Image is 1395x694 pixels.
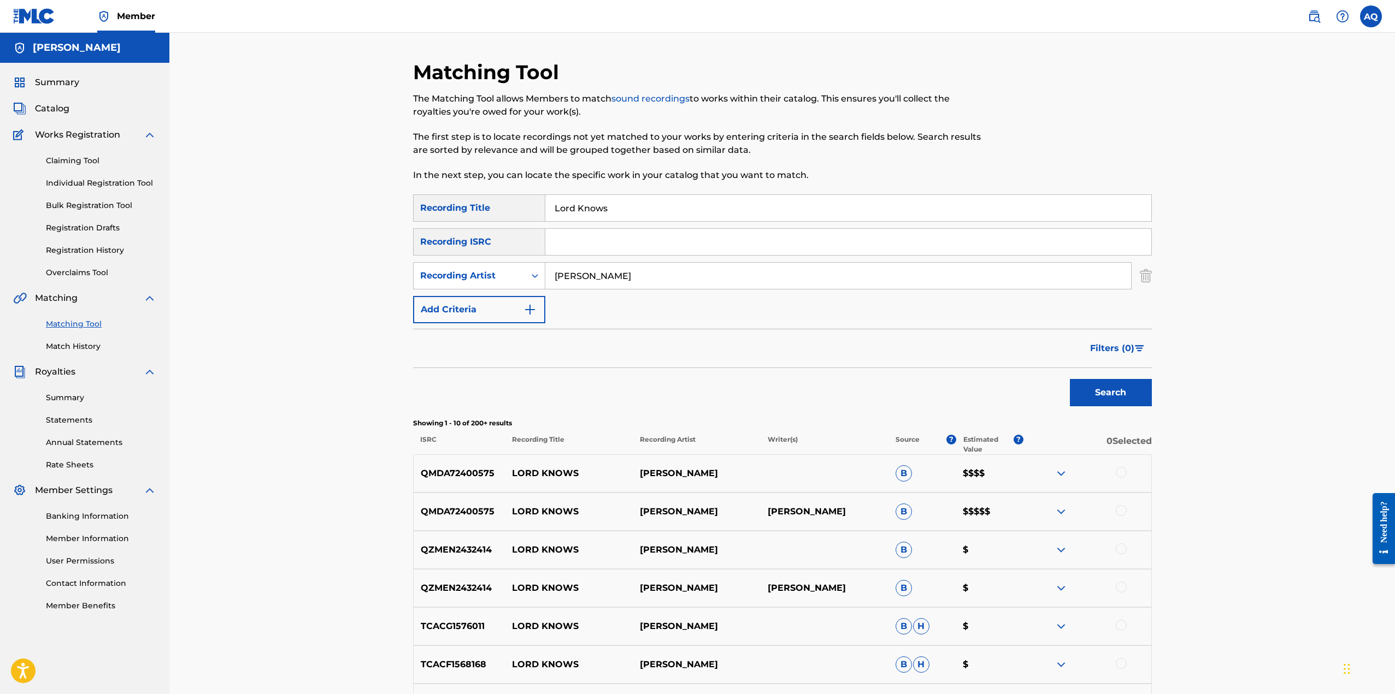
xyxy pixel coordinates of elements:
[46,533,156,544] a: Member Information
[420,269,519,282] div: Recording Artist
[1360,5,1382,27] div: User Menu
[913,618,929,634] span: H
[413,60,564,85] h2: Matching Tool
[1055,505,1068,518] img: expand
[46,245,156,256] a: Registration History
[413,169,982,182] p: In the next step, you can locate the specific work in your catalog that you want to match.
[896,465,912,482] span: B
[143,292,156,305] img: expand
[1135,345,1144,352] img: filter
[13,76,26,89] img: Summary
[505,467,633,480] p: LORD KNOWS
[35,128,120,141] span: Works Registration
[414,467,505,480] p: QMDA72400575
[13,484,26,497] img: Member Settings
[46,341,156,352] a: Match History
[414,505,505,518] p: QMDA72400575
[13,292,27,305] img: Matching
[1332,5,1353,27] div: Help
[46,200,156,211] a: Bulk Registration Tool
[1090,342,1134,355] span: Filters ( 0 )
[13,102,26,115] img: Catalog
[1023,435,1151,454] p: 0 Selected
[504,435,632,454] p: Recording Title
[46,511,156,522] a: Banking Information
[46,155,156,167] a: Claiming Tool
[46,437,156,448] a: Annual Statements
[35,484,113,497] span: Member Settings
[896,542,912,558] span: B
[46,600,156,612] a: Member Benefits
[505,505,633,518] p: LORD KNOWS
[946,435,956,444] span: ?
[46,318,156,330] a: Matching Tool
[117,10,155,22] span: Member
[33,41,121,54] h5: Alger Queme
[896,580,912,596] span: B
[46,177,156,189] a: Individual Registration Tool
[46,392,156,404] a: Summary
[1140,262,1152,289] img: Delete Criterion
[913,656,929,673] span: H
[761,582,888,595] p: [PERSON_NAME]
[46,459,156,471] a: Rate Sheets
[505,582,633,595] p: LORD KNOWS
[896,656,912,673] span: B
[13,365,26,378] img: Royalties
[1364,484,1395,572] iframe: Resource Center
[761,435,888,454] p: Writer(s)
[633,467,761,480] p: [PERSON_NAME]
[413,418,1152,428] p: Showing 1 - 10 of 200+ results
[414,620,505,633] p: TCACG1576011
[46,578,156,589] a: Contact Information
[46,267,156,278] a: Overclaims Tool
[633,582,761,595] p: [PERSON_NAME]
[633,658,761,671] p: [PERSON_NAME]
[633,543,761,556] p: [PERSON_NAME]
[611,93,690,104] a: sound recordings
[35,365,75,378] span: Royalties
[1055,658,1068,671] img: expand
[896,503,912,520] span: B
[1014,435,1023,444] span: ?
[956,505,1023,518] p: $$$$$
[97,10,110,23] img: Top Rightsholder
[1308,10,1321,23] img: search
[413,92,982,118] p: The Matching Tool allows Members to match to works within their catalog. This ensures you'll coll...
[414,543,505,556] p: QZMEN2432414
[956,658,1023,671] p: $
[413,194,1152,412] form: Search Form
[956,543,1023,556] p: $
[1303,5,1325,27] a: Public Search
[13,41,26,55] img: Accounts
[46,222,156,234] a: Registration Drafts
[46,555,156,567] a: User Permissions
[413,435,505,454] p: ISRC
[35,102,69,115] span: Catalog
[633,435,761,454] p: Recording Artist
[1344,653,1350,685] div: Drag
[1055,620,1068,633] img: expand
[633,620,761,633] p: [PERSON_NAME]
[1070,379,1152,406] button: Search
[414,658,505,671] p: TCACF1568168
[1340,642,1395,694] div: Chat Widget
[1336,10,1349,23] img: help
[413,131,982,157] p: The first step is to locate recordings not yet matched to your works by entering criteria in the ...
[1055,467,1068,480] img: expand
[13,76,79,89] a: SummarySummary
[35,292,78,305] span: Matching
[13,128,27,141] img: Works Registration
[1055,582,1068,595] img: expand
[956,582,1023,595] p: $
[1055,543,1068,556] img: expand
[896,435,920,454] p: Source
[413,296,545,323] button: Add Criteria
[46,414,156,426] a: Statements
[761,505,888,518] p: [PERSON_NAME]
[143,484,156,497] img: expand
[956,620,1023,633] p: $
[505,620,633,633] p: LORD KNOWS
